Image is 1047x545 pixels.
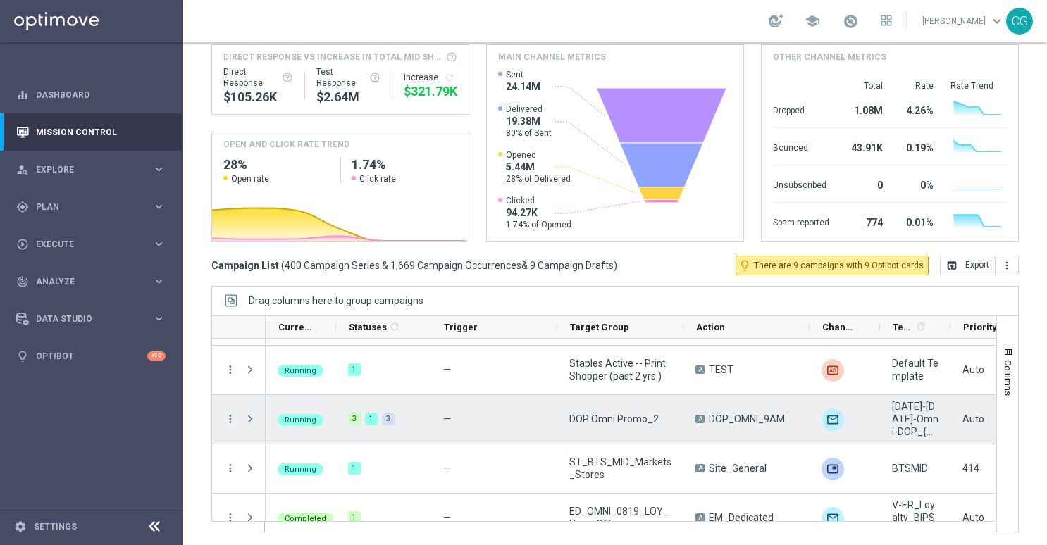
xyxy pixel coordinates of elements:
[773,51,886,63] h4: Other channel metrics
[940,256,996,275] button: open_in_browser Export
[278,413,323,426] colored-tag: Running
[278,511,333,525] colored-tag: Completed
[152,275,166,288] i: keyboard_arrow_right
[349,322,387,332] span: Statuses
[389,321,400,332] i: refresh
[231,173,269,184] span: Open rate
[822,322,856,332] span: Channel
[822,408,844,431] img: Optimail
[900,98,934,120] div: 4.26%
[921,11,1006,32] a: [PERSON_NAME]keyboard_arrow_down
[822,359,844,382] img: Liveramp
[16,127,166,138] button: Mission Control
[738,259,751,272] i: lightbulb_outline
[444,322,478,332] span: Trigger
[152,312,166,325] i: keyboard_arrow_right
[569,505,671,530] span: ED_OMNI_0819_LOY_Hero_Offer
[709,413,785,425] span: DOP_OMNI_9AM
[16,164,166,175] button: person_search Explore keyboard_arrow_right
[212,346,266,395] div: Press SPACE to select this row.
[16,275,152,288] div: Analyze
[443,413,451,425] span: —
[16,201,29,213] i: gps_fixed
[152,237,166,251] i: keyboard_arrow_right
[569,413,659,425] span: DOP Omni Promo_2
[224,511,237,524] button: more_vert
[915,321,927,332] i: refresh
[34,522,77,531] a: Settings
[950,80,1007,92] div: Rate Trend
[893,322,913,332] span: Templates
[36,337,147,375] a: Optibot
[900,210,934,232] div: 0.01%
[570,322,629,332] span: Target Group
[278,322,312,332] span: Current Status
[773,98,829,120] div: Dropped
[152,163,166,176] i: keyboard_arrow_right
[962,463,979,474] span: 414
[147,351,166,361] div: +10
[996,256,1019,275] button: more_vert
[278,462,323,475] colored-tag: Running
[348,462,361,475] div: 1
[846,80,883,92] div: Total
[224,462,237,475] button: more_vert
[212,494,266,543] div: Press SPACE to select this row.
[16,239,166,250] button: play_circle_outline Execute keyboard_arrow_right
[223,89,293,106] div: $105,255
[506,69,540,80] span: Sent
[16,276,166,287] button: track_changes Analyze keyboard_arrow_right
[382,413,395,425] div: 3
[709,363,733,376] span: TEST
[16,76,166,113] div: Dashboard
[16,238,152,251] div: Execute
[365,413,378,425] div: 1
[940,259,1019,270] multiple-options-button: Export to CSV
[506,161,571,173] span: 5.44M
[773,210,829,232] div: Spam reported
[14,520,27,533] i: settings
[16,201,166,213] button: gps_fixed Plan keyboard_arrow_right
[709,462,767,475] span: Site_General
[695,365,705,374] span: A
[36,113,166,151] a: Mission Control
[506,149,571,161] span: Opened
[224,363,237,376] button: more_vert
[696,322,725,332] span: Action
[506,173,571,184] span: 28% of Delivered
[805,13,820,29] span: school
[36,240,152,249] span: Execute
[316,66,380,89] div: Test Response
[223,51,442,63] span: Direct Response VS Increase In Total Mid Shipment Dotcom Transaction Amount
[387,319,400,334] span: Calculate column
[223,66,293,89] div: Direct Response
[506,80,540,93] span: 24.14M
[36,277,152,286] span: Analyze
[16,275,29,288] i: track_changes
[695,513,705,522] span: A
[773,135,829,158] div: Bounced
[16,89,166,101] div: equalizer Dashboard
[822,458,844,480] img: Adobe SFTP Prod
[16,313,166,325] div: Data Studio keyboard_arrow_right
[16,201,152,213] div: Plan
[506,206,571,219] span: 94.27K
[285,415,316,425] span: Running
[506,219,571,230] span: 1.74% of Opened
[359,173,396,184] span: Click rate
[443,463,451,474] span: —
[211,259,617,272] h3: Campaign List
[223,138,349,151] h4: OPEN AND CLICK RATE TREND
[962,413,984,425] span: Auto
[36,165,152,174] span: Explore
[212,395,266,444] div: Press SPACE to select this row.
[16,313,152,325] div: Data Studio
[16,163,152,176] div: Explore
[278,363,323,377] colored-tag: Running
[892,462,928,475] span: BTSMID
